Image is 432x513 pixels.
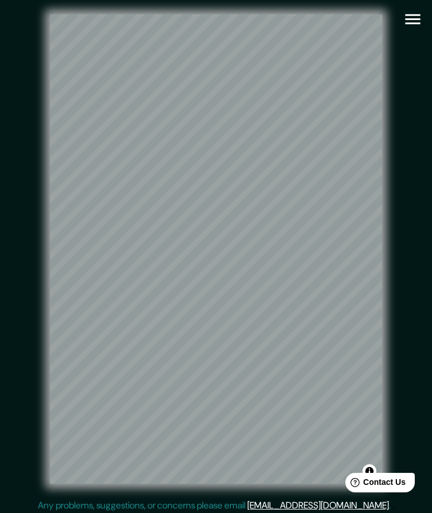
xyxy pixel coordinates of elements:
div: . [392,499,395,512]
a: [EMAIL_ADDRESS][DOMAIN_NAME] [247,499,389,511]
button: Toggle attribution [363,464,376,478]
canvas: Map [50,14,382,484]
iframe: Help widget launcher [330,468,419,500]
div: . [391,499,392,512]
p: Any problems, suggestions, or concerns please email . [38,499,391,512]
